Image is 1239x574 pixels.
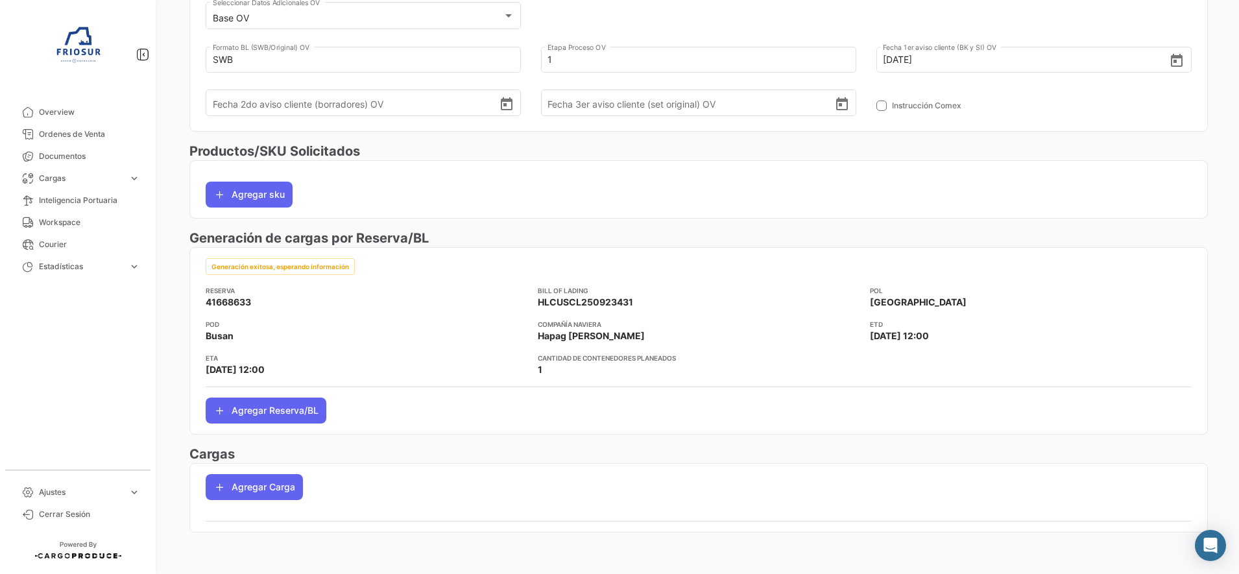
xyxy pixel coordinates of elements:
span: Generación exitosa, esperando información [211,261,349,272]
button: Agregar Carga [206,474,303,500]
h3: Productos/SKU Solicitados [189,142,1208,160]
img: 6ea6c92c-e42a-4aa8-800a-31a9cab4b7b0.jpg [45,16,110,80]
span: Hapag [PERSON_NAME] [538,329,645,342]
app-card-info-title: POL [870,285,1192,296]
span: [DATE] 12:00 [206,363,265,376]
span: expand_more [128,261,140,272]
app-card-info-title: Cantidad de contenedores planeados [538,353,860,363]
app-card-info-title: Reserva [206,285,527,296]
app-card-info-title: Bill of Lading [538,285,860,296]
span: expand_more [128,486,140,498]
app-card-info-title: ETA [206,353,527,363]
span: Courier [39,239,140,250]
span: Busan [206,329,234,342]
button: Open calendar [834,96,850,110]
a: Workspace [10,211,145,233]
div: Abrir Intercom Messenger [1195,530,1226,561]
span: expand_more [128,173,140,184]
a: Inteligencia Portuaria [10,189,145,211]
span: [GEOGRAPHIC_DATA] [870,296,967,309]
span: Workspace [39,217,140,228]
app-card-info-title: POD [206,319,527,329]
span: Estadísticas [39,261,123,272]
span: 1 [538,363,542,376]
a: Overview [10,101,145,123]
span: Ajustes [39,486,123,498]
span: 41668633 [206,296,251,309]
app-card-info-title: ETD [870,319,1192,329]
span: Cerrar Sesión [39,508,140,520]
span: Documentos [39,150,140,162]
a: Ordenes de Venta [10,123,145,145]
span: Instrucción Comex [892,100,961,112]
h3: Generación de cargas por Reserva/BL [189,229,1208,247]
span: [DATE] 12:00 [870,329,929,342]
h3: Cargas [189,445,1208,463]
span: Cargas [39,173,123,184]
button: Agregar Reserva/BL [206,398,326,424]
mat-select-trigger: Base OV [213,12,249,23]
button: Open calendar [499,96,514,110]
span: HLCUSCL250923431 [538,296,633,309]
span: Inteligencia Portuaria [39,195,140,206]
span: Ordenes de Venta [39,128,140,140]
span: Overview [39,106,140,118]
a: Documentos [10,145,145,167]
input: Seleccionar una fecha [883,37,1169,82]
button: Agregar sku [206,182,293,208]
button: Open calendar [1169,53,1185,67]
a: Courier [10,233,145,256]
app-card-info-title: Compañía naviera [538,319,860,329]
